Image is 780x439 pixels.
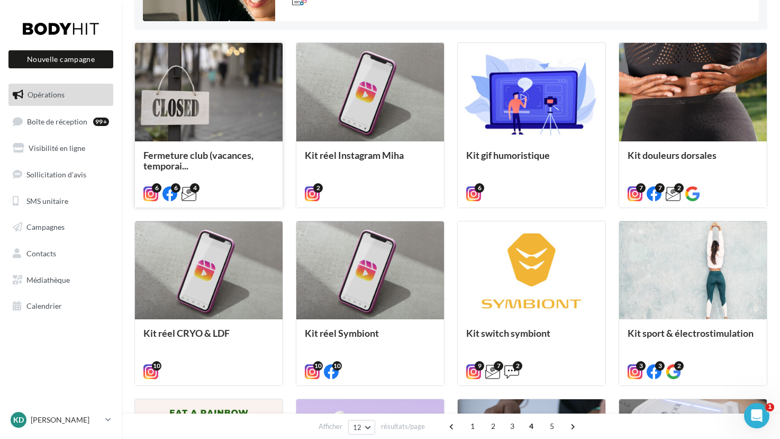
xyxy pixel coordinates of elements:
[29,144,85,153] span: Visibilité en ligne
[26,249,56,258] span: Contacts
[636,361,646,371] div: 3
[466,327,550,339] span: Kit switch symbiont
[313,183,323,193] div: 2
[26,301,62,310] span: Calendrier
[31,415,101,425] p: [PERSON_NAME]
[13,415,24,425] span: KD
[152,183,161,193] div: 6
[305,327,379,339] span: Kit réel Symbiont
[674,361,684,371] div: 2
[6,269,115,291] a: Médiathèque
[655,361,665,371] div: 3
[26,170,86,179] span: Sollicitation d'avis
[494,361,503,371] div: 7
[381,422,425,432] span: résultats/page
[475,361,484,371] div: 9
[319,422,342,432] span: Afficher
[504,418,521,435] span: 3
[348,420,375,435] button: 12
[628,149,716,161] span: Kit douleurs dorsales
[475,183,484,193] div: 6
[6,164,115,186] a: Sollicitation d'avis
[466,149,550,161] span: Kit gif humoristique
[8,50,113,68] button: Nouvelle campagne
[171,183,180,193] div: 6
[636,183,646,193] div: 7
[6,84,115,106] a: Opérations
[655,183,665,193] div: 7
[190,183,199,193] div: 4
[6,190,115,212] a: SMS unitaire
[313,361,323,371] div: 10
[485,418,502,435] span: 2
[353,423,362,432] span: 12
[543,418,560,435] span: 5
[744,403,769,428] iframe: Intercom live chat
[766,403,774,411] span: 1
[8,410,113,430] a: KD [PERSON_NAME]
[26,196,68,205] span: SMS unitaire
[143,327,230,339] span: Kit réel CRYO & LDF
[26,275,70,284] span: Médiathèque
[28,90,65,99] span: Opérations
[6,110,115,133] a: Boîte de réception99+
[305,149,404,161] span: Kit réel Instagram Miha
[152,361,161,371] div: 10
[143,149,253,172] span: Fermeture club (vacances, temporai...
[6,243,115,265] a: Contacts
[6,137,115,159] a: Visibilité en ligne
[674,183,684,193] div: 2
[93,118,109,126] div: 99+
[27,117,87,126] span: Boîte de réception
[628,327,754,339] span: Kit sport & électrostimulation
[464,418,481,435] span: 1
[523,418,540,435] span: 4
[6,295,115,317] a: Calendrier
[332,361,342,371] div: 10
[26,222,65,231] span: Campagnes
[6,216,115,238] a: Campagnes
[513,361,522,371] div: 2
